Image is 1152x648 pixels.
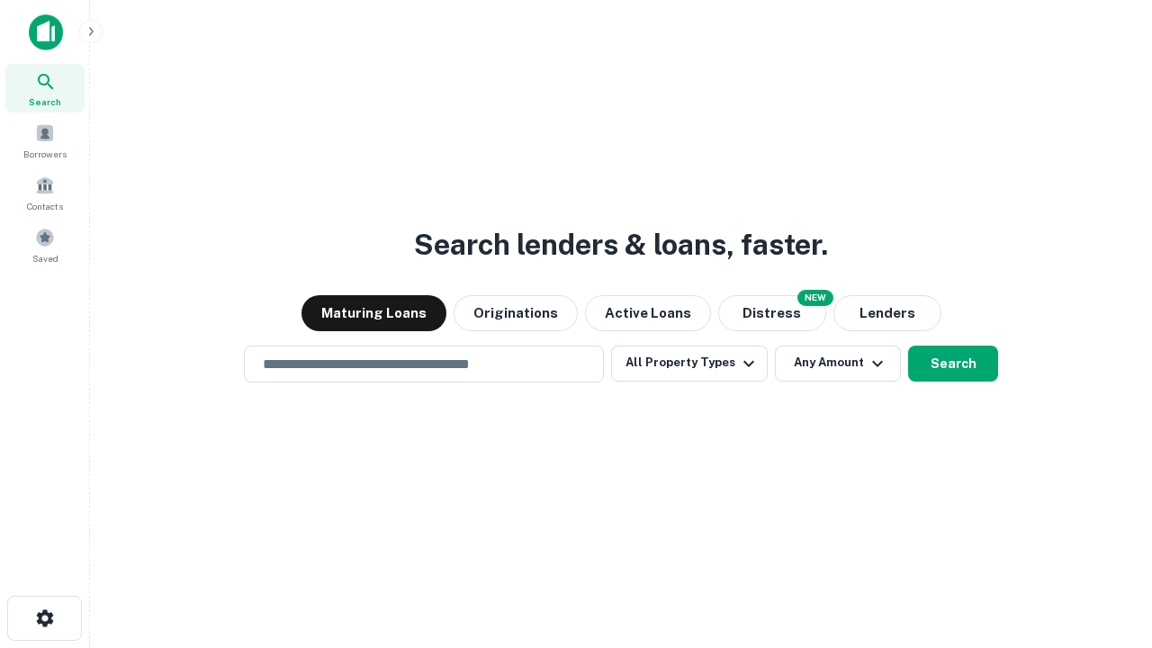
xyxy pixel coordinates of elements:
div: NEW [797,290,833,306]
button: Any Amount [775,346,901,382]
button: Maturing Loans [301,295,446,331]
button: All Property Types [611,346,768,382]
span: Contacts [27,199,63,213]
span: Search [29,94,61,109]
button: Lenders [833,295,941,331]
span: Borrowers [23,147,67,161]
button: Search distressed loans with lien and other non-mortgage details. [718,295,826,331]
img: capitalize-icon.png [29,14,63,50]
iframe: Chat Widget [1062,504,1152,590]
a: Contacts [5,168,85,217]
button: Originations [454,295,578,331]
span: Saved [32,251,58,265]
button: Active Loans [585,295,711,331]
a: Search [5,64,85,112]
a: Saved [5,220,85,269]
button: Search [908,346,998,382]
h3: Search lenders & loans, faster. [414,223,828,266]
a: Borrowers [5,116,85,165]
